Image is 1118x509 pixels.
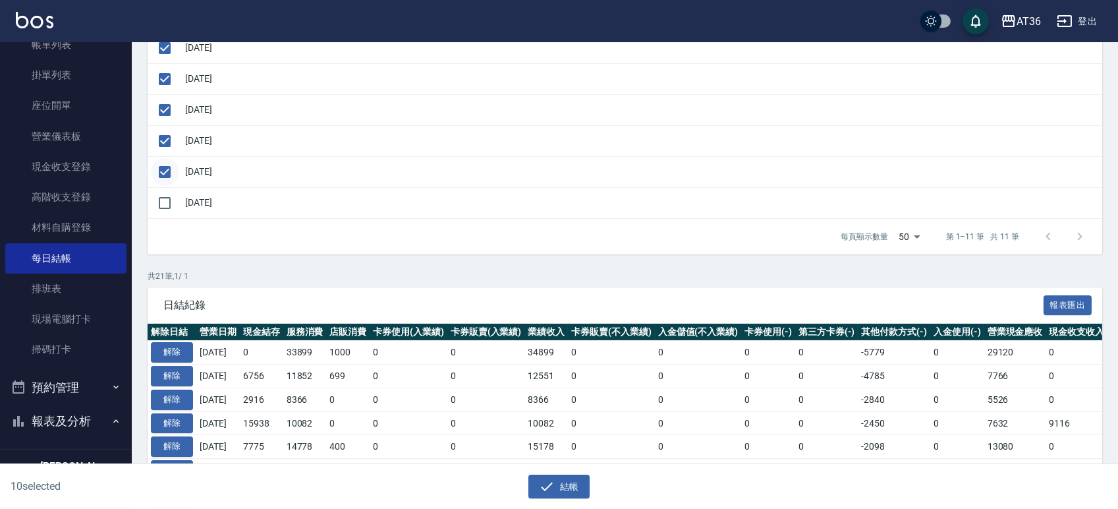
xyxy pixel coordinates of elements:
td: 0 [795,341,858,365]
a: 現場電腦打卡 [5,304,126,334]
td: [DATE] [182,63,1102,94]
td: 0 [447,341,525,365]
td: -5779 [858,341,930,365]
td: 7775 [240,435,283,459]
td: 0 [568,341,655,365]
td: 8366 [524,388,568,411]
td: [DATE] [196,341,240,365]
td: 0 [741,388,795,411]
th: 卡券使用(入業績) [370,324,447,341]
td: 0 [1046,435,1107,459]
th: 店販消費 [326,324,370,341]
td: 1000 [326,341,370,365]
td: 0 [370,411,447,435]
td: 33899 [283,341,327,365]
td: 0 [741,341,795,365]
button: 登出 [1051,9,1102,34]
td: [DATE] [182,94,1102,125]
td: 0 [447,388,525,411]
td: [DATE] [196,365,240,388]
td: 11852 [283,365,327,388]
img: Logo [16,12,53,28]
td: -2840 [858,388,930,411]
th: 卡券販賣(入業績) [447,324,525,341]
td: 0 [795,388,858,411]
th: 解除日結 [148,324,196,341]
th: 現金結存 [240,324,283,341]
div: 50 [893,219,925,254]
td: 10082 [283,411,327,435]
th: 其他付款方式(-) [858,324,930,341]
a: 高階收支登錄 [5,182,126,212]
td: 0 [795,459,858,483]
td: 0 [930,411,984,435]
td: -2098 [858,435,930,459]
td: 15938 [240,411,283,435]
td: [DATE] [196,388,240,411]
td: 6756 [240,365,283,388]
th: 卡券販賣(不入業績) [568,324,655,341]
td: 13080 [984,435,1046,459]
td: 29120 [984,341,1046,365]
p: 第 1–11 筆 共 11 筆 [946,231,1019,243]
td: 21240 [283,459,327,483]
td: -4785 [858,365,930,388]
td: 0 [655,459,742,483]
td: 0 [370,365,447,388]
td: 0 [930,341,984,365]
td: 0 [655,411,742,435]
td: 14778 [283,435,327,459]
th: 服務消費 [283,324,327,341]
td: 0 [655,341,742,365]
td: 0 [930,388,984,411]
a: 排班表 [5,274,126,304]
td: 9116 [1046,411,1107,435]
td: 0 [370,388,447,411]
a: 掃碼打卡 [5,334,126,365]
td: 699 [326,365,370,388]
td: -3989 [858,459,930,483]
td: 0 [655,435,742,459]
td: 0 [795,435,858,459]
td: 0 [447,435,525,459]
td: 2916 [240,388,283,411]
td: 0 [1046,365,1107,388]
td: 0 [568,365,655,388]
td: 400 [326,459,370,483]
button: AT36 [995,8,1046,35]
td: 8366 [283,388,327,411]
td: 0 [1046,388,1107,411]
td: 0 [930,365,984,388]
td: 0 [568,459,655,483]
td: 0 [741,365,795,388]
p: 每頁顯示數量 [841,231,888,243]
td: [DATE] [182,32,1102,63]
a: 掛單列表 [5,60,126,90]
a: 座位開單 [5,90,126,121]
td: 0 [447,459,525,483]
td: [DATE] [196,411,240,435]
td: 0 [370,435,447,459]
th: 業績收入 [524,324,568,341]
td: [DATE] [182,125,1102,156]
button: 解除 [151,390,193,410]
a: 報表目錄 [5,444,126,474]
td: 6701 [240,459,283,483]
th: 營業現金應收 [984,324,1046,341]
td: 0 [1046,459,1107,483]
button: 預約管理 [5,371,126,405]
td: [DATE] [182,156,1102,187]
td: 0 [741,411,795,435]
th: 入金使用(-) [930,324,984,341]
td: 34899 [524,341,568,365]
td: [DATE] [196,435,240,459]
td: 0 [1046,341,1107,365]
td: -2450 [858,411,930,435]
td: 0 [326,388,370,411]
a: 帳單列表 [5,30,126,60]
button: 解除 [151,366,193,386]
td: 0 [447,365,525,388]
td: 0 [741,459,795,483]
td: 0 [370,341,447,365]
a: 營業儀表板 [5,121,126,152]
